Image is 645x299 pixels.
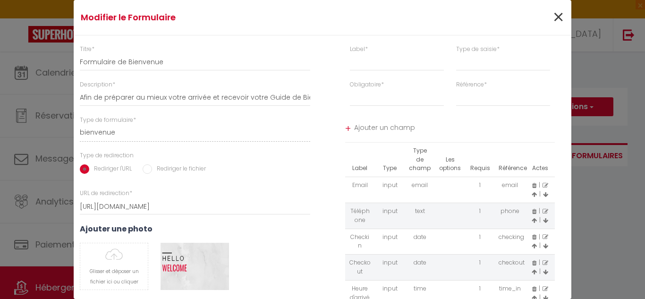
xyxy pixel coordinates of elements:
span: | [539,267,541,275]
button: Ouvrir le widget de chat LiveChat [8,4,36,32]
td: checkout [495,255,525,281]
span: | [539,241,541,249]
td: input [375,177,405,203]
h3: Ajouter une photo [80,224,310,233]
label: Label [350,45,368,54]
div: + [345,121,351,136]
td: Email [345,177,375,203]
td: text [405,203,435,229]
td: phone [495,203,525,229]
td: 1 [465,177,495,203]
td: 1 [465,255,495,281]
td: Téléphone [345,203,375,229]
th: Type [375,143,405,177]
td: date [405,255,435,281]
td: 1 [465,229,495,255]
span: | [539,233,540,241]
label: Description [80,80,115,89]
th: Actes [525,143,555,177]
label: Type de redirection [80,151,134,160]
th: Référence [495,143,525,177]
th: Label [345,143,375,177]
td: input [375,203,405,229]
label: Référence [456,80,487,89]
span: | [539,190,541,198]
button: Close [552,8,564,28]
td: email [405,177,435,203]
label: Type de saisie [456,45,500,54]
span: | [539,181,540,189]
label: Titre [80,45,94,54]
span: × [552,3,564,32]
td: email [495,177,525,203]
span: | [539,216,541,224]
td: input [375,229,405,255]
span: Ajouter un champ [354,120,555,137]
td: 1 [465,203,495,229]
th: Requis [465,143,495,177]
td: Checkin [345,229,375,255]
h4: Modifier le Formulaire [81,11,399,24]
label: Rediriger le fichier [152,164,206,175]
span: | [539,207,540,215]
label: Type de formulaire [80,116,136,125]
label: Rediriger l'URL [89,164,132,175]
th: Type de champ [405,143,435,177]
td: checking [495,229,525,255]
td: date [405,229,435,255]
td: input [375,255,405,281]
span: | [539,258,540,266]
th: Les options [435,143,465,177]
label: URL de redirection [80,189,132,198]
label: Obligatoire [350,80,384,89]
td: Checkout [345,255,375,281]
span: | [539,284,540,292]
